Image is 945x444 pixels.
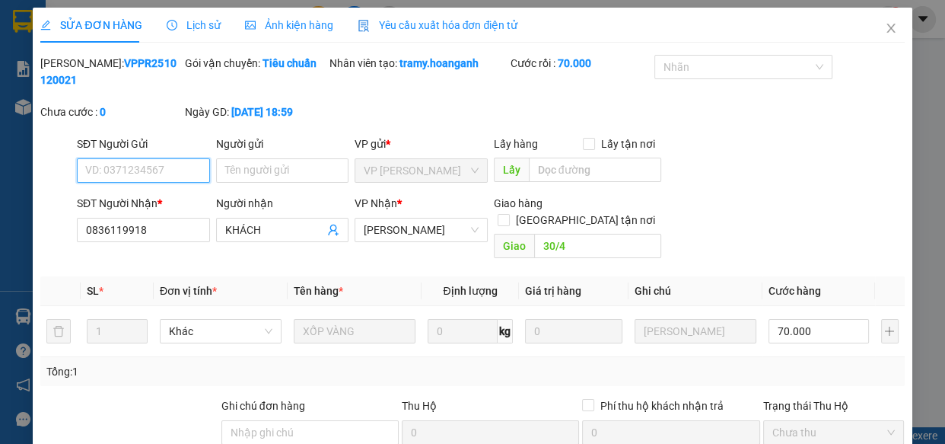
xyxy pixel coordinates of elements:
[167,19,221,31] span: Lịch sử
[46,319,71,343] button: delete
[595,136,661,152] span: Lấy tận nơi
[525,285,581,297] span: Giá trị hàng
[364,219,479,241] span: Hồ Chí Minh
[185,104,326,120] div: Ngày GD:
[557,57,590,69] b: 70.000
[358,19,518,31] span: Yêu cầu xuất hóa đơn điện tử
[494,197,542,209] span: Giao hàng
[772,421,896,444] span: Chưa thu
[529,158,661,182] input: Dọc đường
[327,224,339,236] span: user-add
[763,398,905,414] div: Trạng thái Thu Hộ
[294,285,343,297] span: Tên hàng
[245,19,333,31] span: Ảnh kiện hàng
[443,285,497,297] span: Định lượng
[635,319,756,343] input: Ghi Chú
[870,8,912,50] button: Close
[494,138,538,150] span: Lấy hàng
[402,400,437,412] span: Thu Hộ
[40,55,182,88] div: [PERSON_NAME]:
[160,285,217,297] span: Đơn vị tính
[355,197,397,209] span: VP Nhận
[294,319,415,343] input: VD: Bàn, Ghế
[167,20,177,30] span: clock-circle
[510,212,661,228] span: [GEOGRAPHIC_DATA] tận nơi
[216,195,349,212] div: Người nhận
[525,319,622,343] input: 0
[40,104,182,120] div: Chưa cước :
[628,276,762,306] th: Ghi chú
[77,195,210,212] div: SĐT Người Nhận
[399,57,479,69] b: tramy.hoanganh
[355,136,488,152] div: VP gửi
[77,136,210,152] div: SĐT Người Gửi
[494,234,534,258] span: Giao
[185,55,326,72] div: Gói vận chuyển:
[87,285,99,297] span: SL
[169,320,272,343] span: Khác
[46,363,366,380] div: Tổng: 1
[221,400,305,412] label: Ghi chú đơn hàng
[245,20,256,30] span: picture
[364,159,479,182] span: VP Phan Rang
[510,55,651,72] div: Cước rồi :
[262,57,317,69] b: Tiêu chuẩn
[358,20,370,32] img: icon
[768,285,821,297] span: Cước hàng
[494,158,529,182] span: Lấy
[231,106,293,118] b: [DATE] 18:59
[40,19,142,31] span: SỬA ĐƠN HÀNG
[329,55,507,72] div: Nhân viên tạo:
[881,319,899,343] button: plus
[885,22,897,34] span: close
[594,398,730,414] span: Phí thu hộ khách nhận trả
[534,234,661,258] input: Dọc đường
[216,136,349,152] div: Người gửi
[100,106,106,118] b: 0
[40,20,51,30] span: edit
[498,319,513,343] span: kg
